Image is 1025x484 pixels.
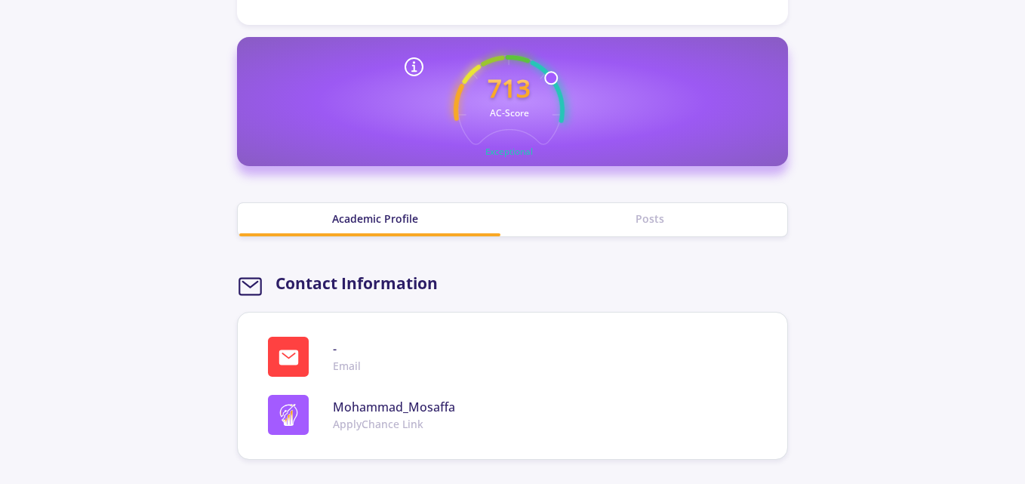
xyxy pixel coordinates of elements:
[485,146,533,157] text: Exceptional
[333,340,361,358] span: -
[488,71,531,105] text: 713
[275,274,438,293] h2: Contact Information
[333,358,361,374] span: Email
[238,211,512,227] div: Academic Profile
[278,404,300,426] img: logo
[333,416,455,432] span: ApplyChance Link
[333,398,455,416] span: Mohammad_Mosaffa
[489,106,528,119] text: AC-Score
[512,211,787,227] div: Posts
